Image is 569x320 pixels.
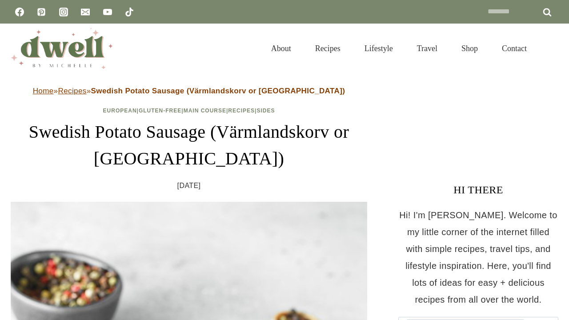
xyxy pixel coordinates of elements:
a: Contact [490,33,539,64]
p: Hi! I'm [PERSON_NAME]. Welcome to my little corner of the internet filled with simple recipes, tr... [398,207,558,308]
a: TikTok [120,3,138,21]
a: Recipes [58,87,86,95]
a: Recipes [303,33,353,64]
a: Main Course [184,108,226,114]
img: DWELL by michelle [11,28,113,69]
a: YouTube [99,3,116,21]
span: » » [33,87,345,95]
a: Email [76,3,94,21]
nav: Primary Navigation [259,33,539,64]
span: | | | | [103,108,275,114]
a: Instagram [55,3,72,21]
a: Gluten-Free [139,108,181,114]
button: View Search Form [543,41,558,56]
a: About [259,33,303,64]
a: Facebook [11,3,28,21]
a: Recipes [228,108,255,114]
a: Travel [405,33,449,64]
a: Lifestyle [353,33,405,64]
a: Shop [449,33,490,64]
h1: Swedish Potato Sausage (Värmlandskorv or [GEOGRAPHIC_DATA]) [11,119,367,172]
time: [DATE] [177,179,201,192]
h3: HI THERE [398,182,558,198]
a: Pinterest [32,3,50,21]
a: Sides [256,108,275,114]
a: Home [33,87,54,95]
a: European [103,108,137,114]
strong: Swedish Potato Sausage (Värmlandskorv or [GEOGRAPHIC_DATA]) [91,87,345,95]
